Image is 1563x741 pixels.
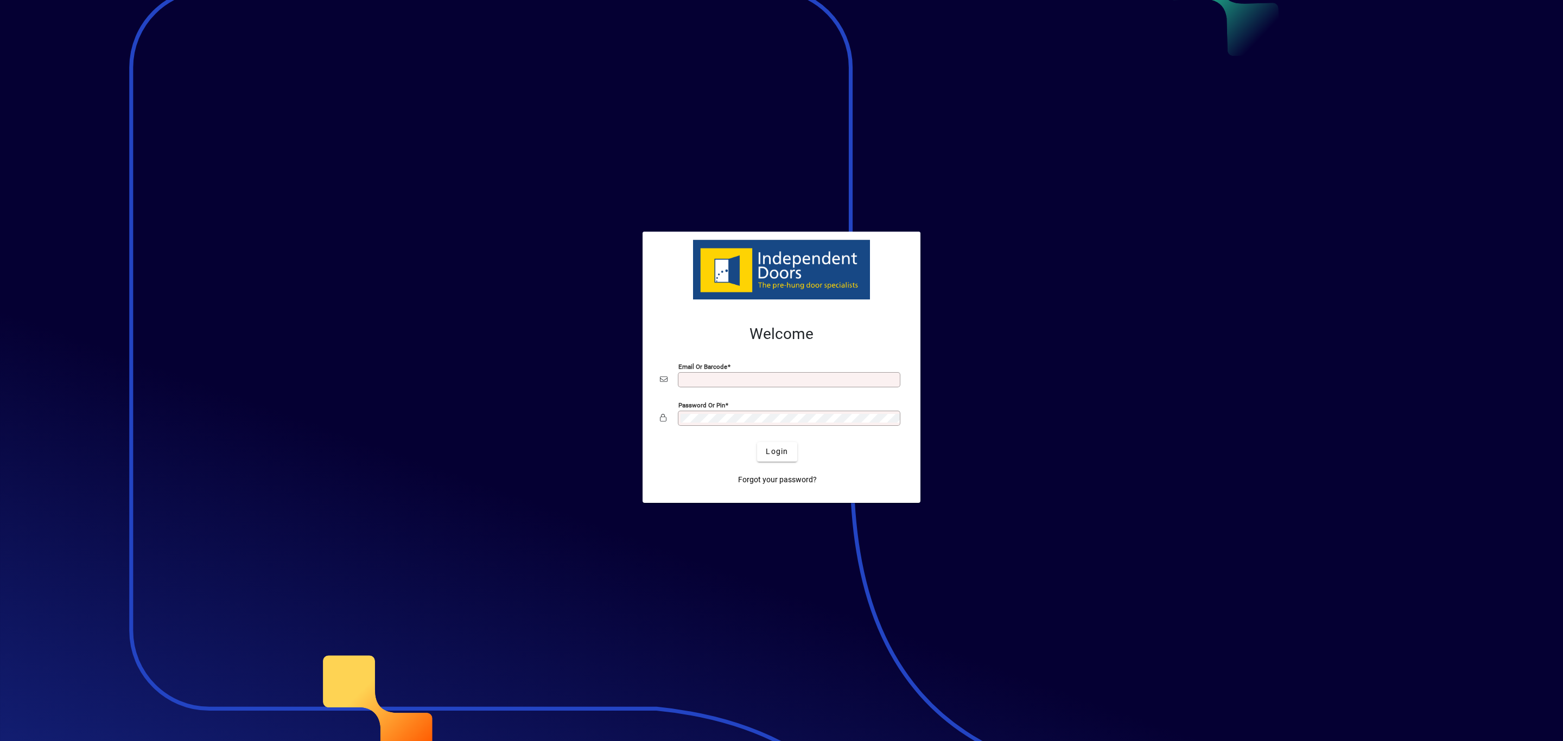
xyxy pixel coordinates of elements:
[660,325,903,343] h2: Welcome
[678,401,725,408] mat-label: Password or Pin
[738,474,817,486] span: Forgot your password?
[734,470,821,490] a: Forgot your password?
[766,446,788,457] span: Login
[757,442,797,462] button: Login
[678,362,727,370] mat-label: Email or Barcode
